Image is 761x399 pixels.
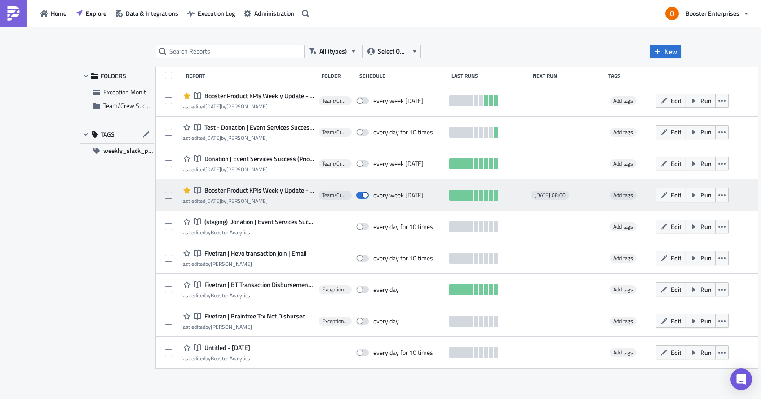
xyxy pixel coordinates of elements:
span: Add tags [613,191,633,199]
button: Home [36,6,71,20]
img: Avatar [664,6,680,21]
div: last edited by [PERSON_NAME] [181,197,314,204]
span: Administration [254,9,294,18]
span: Add tags [610,254,637,263]
span: Exception Monitoring [322,318,348,325]
span: Fivetran | BT Transaction Disbursement Exceptions | Email [202,281,314,289]
button: New [650,45,681,58]
button: Administration [239,6,299,20]
span: Select Owner [378,46,408,56]
span: Add tags [610,96,637,105]
div: every day for 10 times [373,254,433,262]
button: Run [686,220,716,233]
div: last edited by [PERSON_NAME] [181,323,314,330]
time: 2025-06-29T18:16:16Z [205,102,221,111]
div: Folder [322,72,354,79]
span: Edit [671,190,681,200]
button: Run [686,94,716,108]
button: Edit [656,94,686,108]
div: every day for 10 times [373,223,433,231]
time: 2024-10-14T03:31:53Z [205,165,221,174]
span: Run [700,316,712,326]
img: PushMetrics [6,6,21,21]
div: last edited by [PERSON_NAME] [181,103,314,110]
span: Edit [671,316,681,326]
span: New [664,47,677,56]
span: All (types) [319,46,347,56]
button: Run [686,345,716,359]
span: Add tags [610,128,637,137]
span: Execution Log [198,9,235,18]
span: Add tags [613,159,633,168]
span: Add tags [613,285,633,294]
button: Select Owner [363,45,421,58]
span: weekly_slack_posts [103,144,154,157]
span: FOLDERS [101,72,126,80]
button: Run [686,282,716,296]
span: Untitled - 2023-09-18 [202,344,250,352]
time: 2025-06-29T18:15:21Z [205,197,221,205]
span: Team/Crew Success Dashboards [322,192,348,199]
span: Add tags [610,159,637,168]
span: Booster Product KPIs Weekly Update - Full Semester Only [202,92,314,100]
div: every day [373,317,399,325]
div: last edited by [PERSON_NAME] [181,260,307,267]
span: Edit [671,253,681,263]
div: Report [186,72,318,79]
button: Explore [71,6,111,20]
button: Run [686,125,716,139]
button: Execution Log [183,6,239,20]
span: Team/Crew Success Dashboards [322,97,348,104]
span: Add tags [613,348,633,357]
button: Edit [656,157,686,170]
span: Run [700,348,712,357]
div: every week on Monday [373,160,424,168]
span: Run [700,285,712,294]
span: Donation | Event Services Success (Prior Week) [202,155,314,163]
span: Add tags [613,128,633,136]
span: Explore [86,9,106,18]
input: Search Reports [156,45,304,58]
button: Run [686,157,716,170]
span: Fivetran | Braintree Trx Not Disbursed Exceptions Slack Threshold Alert [202,312,314,320]
button: Run [686,251,716,265]
button: Data & Integrations [111,6,183,20]
span: Edit [671,222,681,231]
span: Add tags [613,222,633,231]
span: Edit [671,285,681,294]
span: Add tags [610,348,637,357]
span: Add tags [613,317,633,325]
button: Edit [656,314,686,328]
button: Edit [656,125,686,139]
span: Edit [671,127,681,137]
div: every day for 10 times [373,128,433,136]
span: Run [700,127,712,137]
div: last edited by Booster Analytics [181,292,314,299]
span: [DATE] 08:00 [535,192,566,199]
span: Team/Crew Success Dashboards [103,101,190,110]
span: Run [700,253,712,263]
button: Edit [656,251,686,265]
div: every week on Monday [373,191,424,199]
span: Add tags [610,285,637,294]
div: every week on Monday [373,97,424,105]
span: Data & Integrations [126,9,178,18]
span: Run [700,159,712,168]
time: 2025-04-17T15:57:44Z [205,134,221,142]
div: Next Run [533,72,604,79]
span: Add tags [610,317,637,326]
span: Run [700,190,712,200]
div: Open Intercom Messenger [730,368,752,390]
span: Exception Monitoring [322,286,348,293]
span: (staging) Donation | Event Services Success Dash [202,218,314,226]
span: Team/Crew Success Dashboards [322,160,348,167]
span: Add tags [613,96,633,105]
div: last edited by [PERSON_NAME] [181,166,314,173]
span: Booster Enterprises [686,9,739,18]
div: last edited by [PERSON_NAME] [181,134,314,141]
div: last edited by Booster Analytics [181,229,314,236]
